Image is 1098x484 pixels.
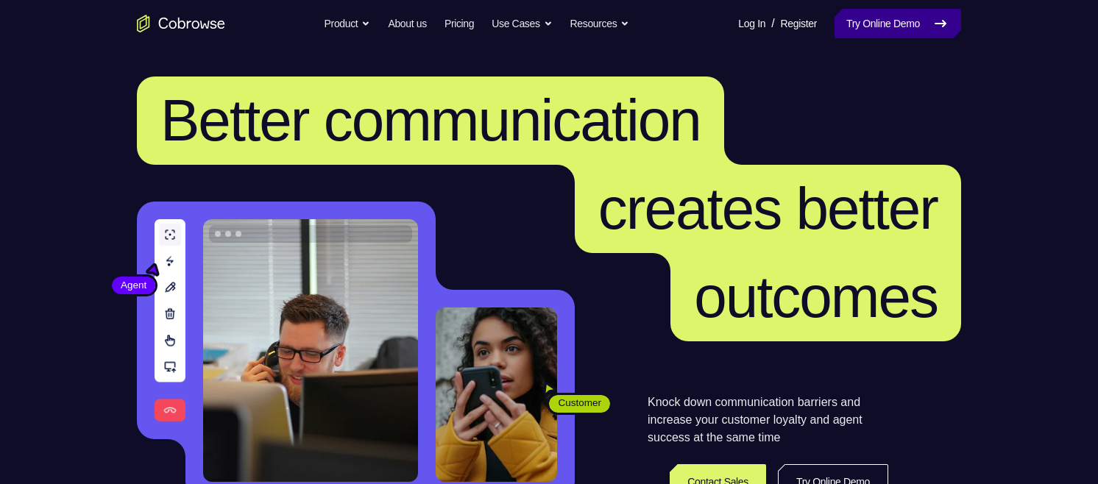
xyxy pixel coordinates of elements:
button: Resources [570,9,630,38]
span: creates better [598,176,938,241]
a: Pricing [444,9,474,38]
img: A customer support agent talking on the phone [203,219,418,482]
span: Better communication [160,88,701,153]
span: outcomes [694,264,938,330]
span: / [771,15,774,32]
a: Log In [738,9,765,38]
a: About us [388,9,426,38]
p: Knock down communication barriers and increase your customer loyalty and agent success at the sam... [648,394,888,446]
button: Product [325,9,371,38]
a: Try Online Demo [835,9,961,38]
button: Use Cases [492,9,552,38]
a: Go to the home page [137,15,225,32]
img: A customer holding their phone [436,307,557,482]
a: Register [781,9,817,38]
